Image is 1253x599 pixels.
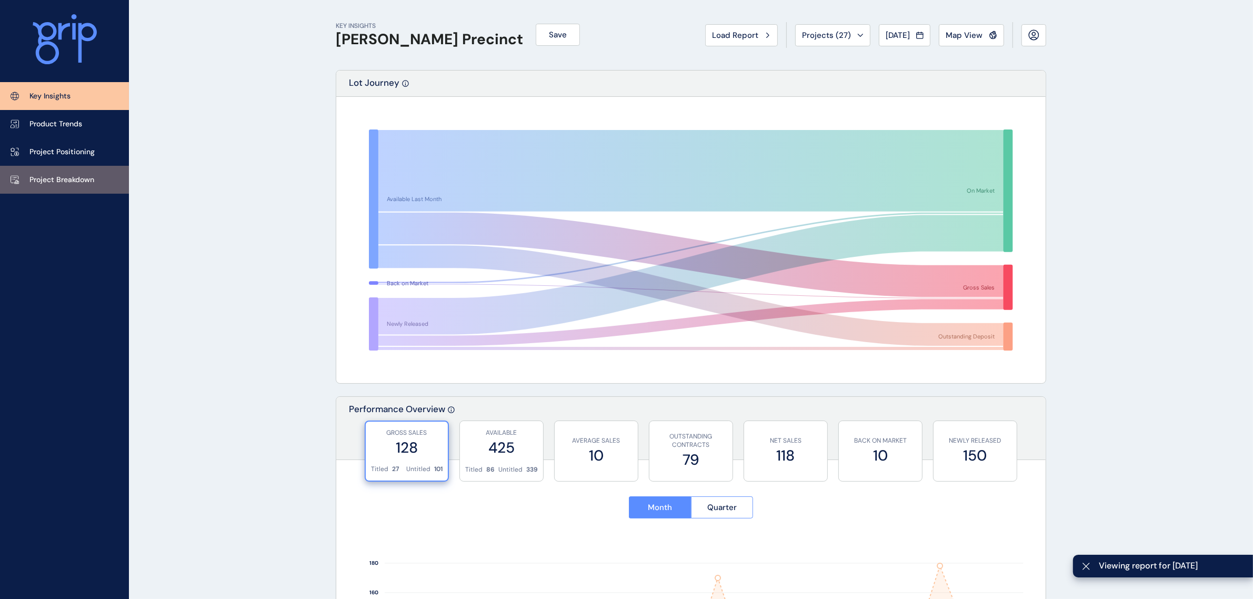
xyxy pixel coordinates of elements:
button: Map View [939,24,1004,46]
h1: [PERSON_NAME] Precinct [336,31,523,48]
label: 79 [655,450,727,470]
text: 160 [369,590,378,596]
p: AVERAGE SALES [560,436,633,445]
p: 27 [392,465,399,474]
button: Quarter [691,496,754,518]
p: Untitled [498,465,523,474]
span: Projects ( 27 ) [802,30,851,41]
p: NEWLY RELEASED [939,436,1011,445]
p: Project Breakdown [29,175,94,185]
span: Map View [946,30,983,41]
span: Load Report [712,30,758,41]
label: 128 [371,437,443,458]
p: Performance Overview [349,403,445,460]
label: 10 [560,445,633,466]
button: Projects (27) [795,24,870,46]
span: Quarter [707,502,737,513]
label: 10 [844,445,917,466]
label: 425 [465,437,538,458]
label: 150 [939,445,1011,466]
p: OUTSTANDING CONTRACTS [655,432,727,450]
p: Product Trends [29,119,82,129]
button: Save [536,24,580,46]
p: Untitled [406,465,430,474]
p: Project Positioning [29,147,95,157]
p: Key Insights [29,91,71,102]
p: Lot Journey [349,77,399,96]
p: BACK ON MARKET [844,436,917,445]
button: Load Report [705,24,778,46]
text: 180 [369,560,378,567]
p: 339 [526,465,538,474]
p: GROSS SALES [371,428,443,437]
p: Titled [465,465,483,474]
span: Save [549,29,567,40]
p: AVAILABLE [465,428,538,437]
span: Viewing report for [DATE] [1099,560,1245,572]
span: [DATE] [886,30,910,41]
span: Month [648,502,672,513]
p: Titled [371,465,388,474]
p: KEY INSIGHTS [336,22,523,31]
button: Month [629,496,691,518]
label: 118 [749,445,822,466]
button: [DATE] [879,24,930,46]
p: NET SALES [749,436,822,445]
p: 86 [486,465,495,474]
p: 101 [434,465,443,474]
